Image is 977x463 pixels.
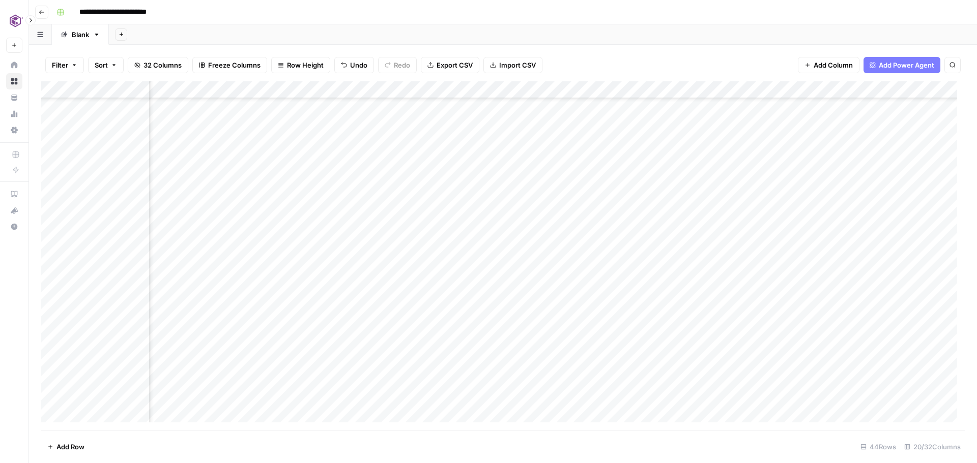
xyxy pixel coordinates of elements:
[421,57,479,73] button: Export CSV
[900,439,965,455] div: 20/32 Columns
[287,60,324,70] span: Row Height
[6,202,22,219] button: What's new?
[6,219,22,235] button: Help + Support
[856,439,900,455] div: 44 Rows
[88,57,124,73] button: Sort
[192,57,267,73] button: Freeze Columns
[6,186,22,202] a: AirOps Academy
[6,12,24,30] img: Commvault Logo
[6,57,22,73] a: Home
[143,60,182,70] span: 32 Columns
[378,57,417,73] button: Redo
[350,60,367,70] span: Undo
[208,60,261,70] span: Freeze Columns
[6,73,22,89] a: Browse
[879,60,934,70] span: Add Power Agent
[41,439,91,455] button: Add Row
[7,203,22,218] div: What's new?
[437,60,473,70] span: Export CSV
[6,122,22,138] a: Settings
[864,57,940,73] button: Add Power Agent
[6,89,22,106] a: Your Data
[52,60,68,70] span: Filter
[128,57,188,73] button: 32 Columns
[798,57,859,73] button: Add Column
[56,442,84,452] span: Add Row
[72,29,89,40] div: Blank
[483,57,542,73] button: Import CSV
[334,57,374,73] button: Undo
[499,60,536,70] span: Import CSV
[52,24,109,45] a: Blank
[814,60,853,70] span: Add Column
[6,8,22,34] button: Workspace: Commvault
[6,106,22,122] a: Usage
[95,60,108,70] span: Sort
[45,57,84,73] button: Filter
[394,60,410,70] span: Redo
[271,57,330,73] button: Row Height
